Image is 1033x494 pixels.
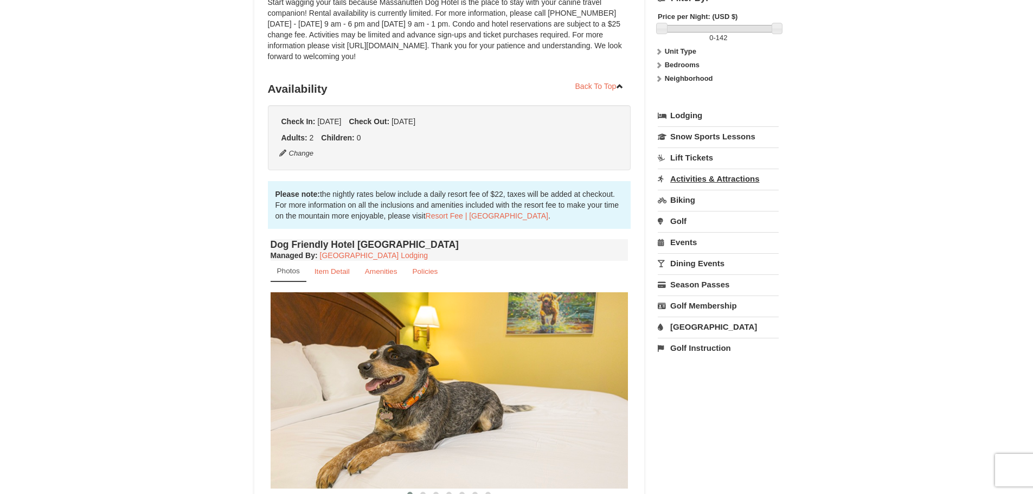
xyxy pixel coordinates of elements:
small: Amenities [365,267,397,275]
a: Policies [405,261,445,282]
a: Item Detail [307,261,357,282]
a: Photos [271,261,306,282]
a: Biking [658,190,779,210]
div: the nightly rates below include a daily resort fee of $22, taxes will be added at checkout. For m... [268,181,631,229]
span: 0 [709,34,713,42]
small: Policies [412,267,438,275]
img: 18876286-333-e32e5594.jpg [271,292,628,488]
a: Golf Instruction [658,338,779,358]
strong: Check In: [281,117,316,126]
span: Managed By [271,251,315,260]
span: 142 [716,34,728,42]
button: Change [279,147,315,159]
a: [GEOGRAPHIC_DATA] [658,317,779,337]
h4: Dog Friendly Hotel [GEOGRAPHIC_DATA] [271,239,628,250]
span: [DATE] [392,117,415,126]
span: 0 [357,133,361,142]
h3: Availability [268,78,631,100]
span: [DATE] [317,117,341,126]
strong: Price per Night: (USD $) [658,12,737,21]
a: Activities & Attractions [658,169,779,189]
a: Golf Membership [658,296,779,316]
a: [GEOGRAPHIC_DATA] Lodging [320,251,428,260]
strong: : [271,251,318,260]
strong: Check Out: [349,117,389,126]
small: Photos [277,267,300,275]
strong: Please note: [275,190,320,198]
a: Events [658,232,779,252]
strong: Bedrooms [665,61,700,69]
a: Back To Top [568,78,631,94]
a: Lift Tickets [658,147,779,168]
strong: Adults: [281,133,307,142]
strong: Children: [321,133,354,142]
a: Amenities [358,261,405,282]
a: Golf [658,211,779,231]
strong: Unit Type [665,47,696,55]
label: - [658,33,779,43]
a: Resort Fee | [GEOGRAPHIC_DATA] [426,211,548,220]
strong: Neighborhood [665,74,713,82]
span: 2 [310,133,314,142]
a: Lodging [658,106,779,125]
small: Item Detail [315,267,350,275]
a: Season Passes [658,274,779,294]
a: Dining Events [658,253,779,273]
a: Snow Sports Lessons [658,126,779,146]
